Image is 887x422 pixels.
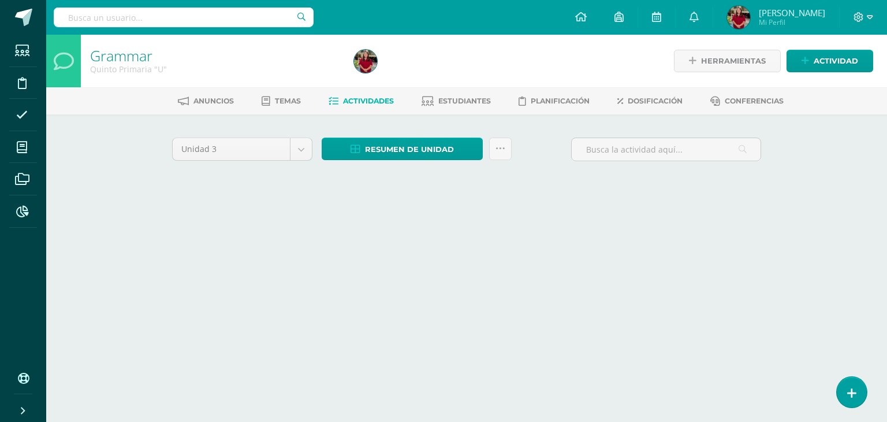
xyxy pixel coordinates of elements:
[178,92,234,110] a: Anuncios
[628,97,683,105] span: Dosificación
[710,92,784,110] a: Conferencias
[572,138,761,161] input: Busca la actividad aquí...
[617,92,683,110] a: Dosificación
[787,50,873,72] a: Actividad
[727,6,750,29] img: db05960aaf6b1e545792e2ab8cc01445.png
[322,138,483,160] a: Resumen de unidad
[181,138,281,160] span: Unidad 3
[438,97,491,105] span: Estudiantes
[674,50,781,72] a: Herramientas
[814,50,858,72] span: Actividad
[519,92,590,110] a: Planificación
[90,47,340,64] h1: Grammar
[329,92,394,110] a: Actividades
[90,64,340,75] div: Quinto Primaria 'U'
[759,17,825,27] span: Mi Perfil
[193,97,234,105] span: Anuncios
[365,139,454,160] span: Resumen de unidad
[275,97,301,105] span: Temas
[759,7,825,18] span: [PERSON_NAME]
[262,92,301,110] a: Temas
[90,46,152,65] a: Grammar
[173,138,312,160] a: Unidad 3
[354,50,377,73] img: db05960aaf6b1e545792e2ab8cc01445.png
[54,8,314,27] input: Busca un usuario...
[343,97,394,105] span: Actividades
[531,97,590,105] span: Planificación
[701,50,766,72] span: Herramientas
[422,92,491,110] a: Estudiantes
[725,97,784,105] span: Conferencias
